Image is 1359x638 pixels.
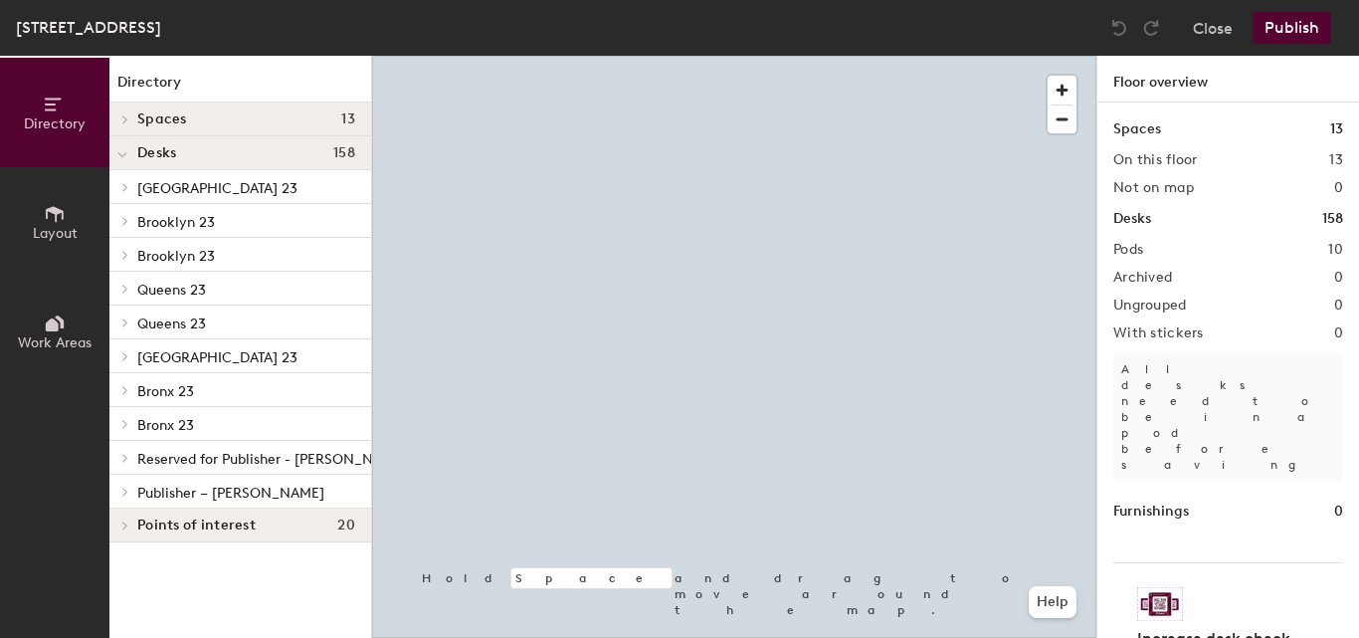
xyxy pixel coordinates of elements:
img: Undo [1109,18,1129,38]
button: Close [1193,12,1233,44]
span: Points of interest [137,518,256,533]
h1: 13 [1330,118,1343,140]
span: Desks [137,145,176,161]
h2: Ungrouped [1113,298,1187,314]
span: Queens 23 [137,316,206,332]
span: Reserved for Publisher - [PERSON_NAME], contact [PERSON_NAME] to book [137,451,637,468]
span: Directory [24,115,86,132]
h2: Archived [1113,270,1172,286]
h2: 0 [1334,298,1343,314]
span: 13 [341,111,355,127]
span: Bronx 23 [137,417,194,434]
img: Sticker logo [1137,587,1183,621]
h1: Directory [109,72,371,103]
span: 20 [337,518,355,533]
h1: 158 [1322,208,1343,230]
h2: 0 [1334,325,1343,341]
h2: 13 [1329,152,1343,168]
span: Brooklyn 23 [137,214,215,231]
span: 158 [333,145,355,161]
h2: 0 [1334,180,1343,196]
h1: 0 [1334,501,1343,523]
span: Publisher – [PERSON_NAME] [137,485,324,502]
span: [GEOGRAPHIC_DATA] 23 [137,180,297,197]
div: [STREET_ADDRESS] [16,15,161,40]
h2: Pods [1113,242,1143,258]
button: Publish [1253,12,1331,44]
h1: Furnishings [1113,501,1189,523]
h2: 10 [1328,242,1343,258]
p: All desks need to be in a pod before saving [1113,353,1343,481]
span: [GEOGRAPHIC_DATA] 23 [137,349,297,366]
h2: 0 [1334,270,1343,286]
h2: Not on map [1113,180,1194,196]
h2: With stickers [1113,325,1204,341]
span: Queens 23 [137,282,206,299]
h2: On this floor [1113,152,1198,168]
button: Help [1029,586,1076,618]
span: Brooklyn 23 [137,248,215,265]
h1: Floor overview [1097,56,1359,103]
span: Spaces [137,111,187,127]
h1: Desks [1113,208,1151,230]
img: Redo [1141,18,1161,38]
span: Work Areas [18,334,92,351]
span: Layout [33,225,78,242]
h1: Spaces [1113,118,1161,140]
span: Bronx 23 [137,383,194,400]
